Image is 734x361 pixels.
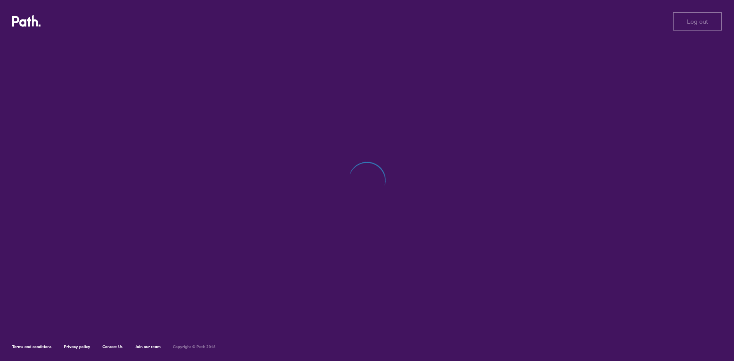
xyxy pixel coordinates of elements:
[102,344,123,349] a: Contact Us
[135,344,161,349] a: Join our team
[687,18,708,25] span: Log out
[12,344,52,349] a: Terms and conditions
[173,345,216,349] h6: Copyright © Path 2018
[673,12,722,31] button: Log out
[64,344,90,349] a: Privacy policy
